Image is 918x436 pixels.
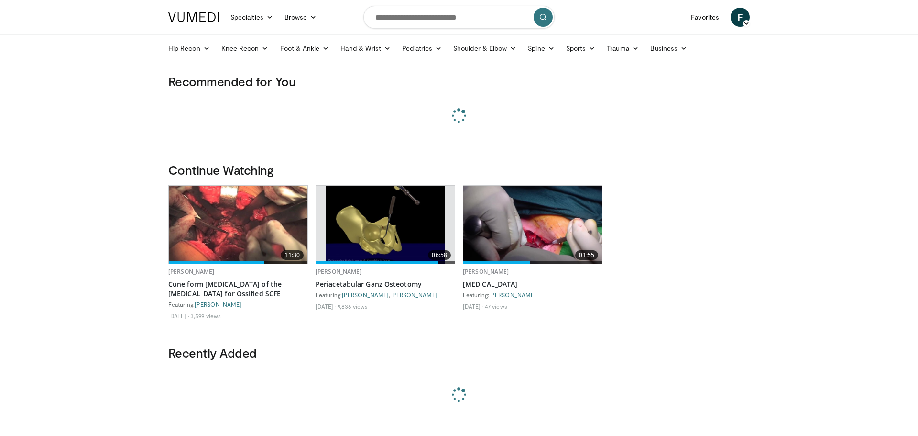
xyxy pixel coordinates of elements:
[731,8,750,27] a: F
[168,268,215,276] a: [PERSON_NAME]
[316,186,455,264] a: 06:58
[168,162,750,178] h3: Continue Watching
[279,8,323,27] a: Browse
[685,8,725,27] a: Favorites
[463,268,509,276] a: [PERSON_NAME]
[463,186,602,264] a: 01:55
[485,302,507,310] li: 47 views
[390,291,437,298] a: [PERSON_NAME]
[281,250,304,260] span: 11:30
[463,279,602,289] a: [MEDICAL_DATA]
[326,186,445,264] img: db605aaa-8f3e-4b74-9e59-83a35179dada.620x360_q85_upscale.jpg
[575,250,598,260] span: 01:55
[274,39,335,58] a: Foot & Ankle
[316,279,455,289] a: Periacetabular Ganz Osteotomy
[316,302,336,310] li: [DATE]
[163,39,216,58] a: Hip Recon
[216,39,274,58] a: Knee Recon
[168,345,750,360] h3: Recently Added
[169,186,307,264] img: JRVPgfEGVIKO2Er35hMDoxOjA4MTtFn1_1.620x360_q85_upscale.jpg
[168,301,308,308] div: Featuring:
[428,250,451,260] span: 06:58
[168,279,308,299] a: Cuneiform [MEDICAL_DATA] of the [MEDICAL_DATA] for Ossified SCFE
[316,291,455,299] div: Featuring: ,
[195,301,241,308] a: [PERSON_NAME]
[463,302,483,310] li: [DATE]
[335,39,396,58] a: Hand & Wrist
[338,302,368,310] li: 9,836 views
[522,39,560,58] a: Spine
[396,39,448,58] a: Pediatrics
[601,39,645,58] a: Trauma
[169,186,307,264] a: 11:30
[463,291,602,299] div: Featuring:
[190,312,221,320] li: 3,599 views
[560,39,601,58] a: Sports
[489,291,536,298] a: [PERSON_NAME]
[645,39,693,58] a: Business
[363,6,555,29] input: Search topics, interventions
[168,12,219,22] img: VuMedi Logo
[225,8,279,27] a: Specialties
[168,312,189,320] li: [DATE]
[316,268,362,276] a: [PERSON_NAME]
[342,291,389,298] a: [PERSON_NAME]
[463,186,602,264] img: cdff7133-7cca-471e-b80e-64ef9f029e47.620x360_q85_upscale.jpg
[168,74,750,89] h3: Recommended for You
[448,39,522,58] a: Shoulder & Elbow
